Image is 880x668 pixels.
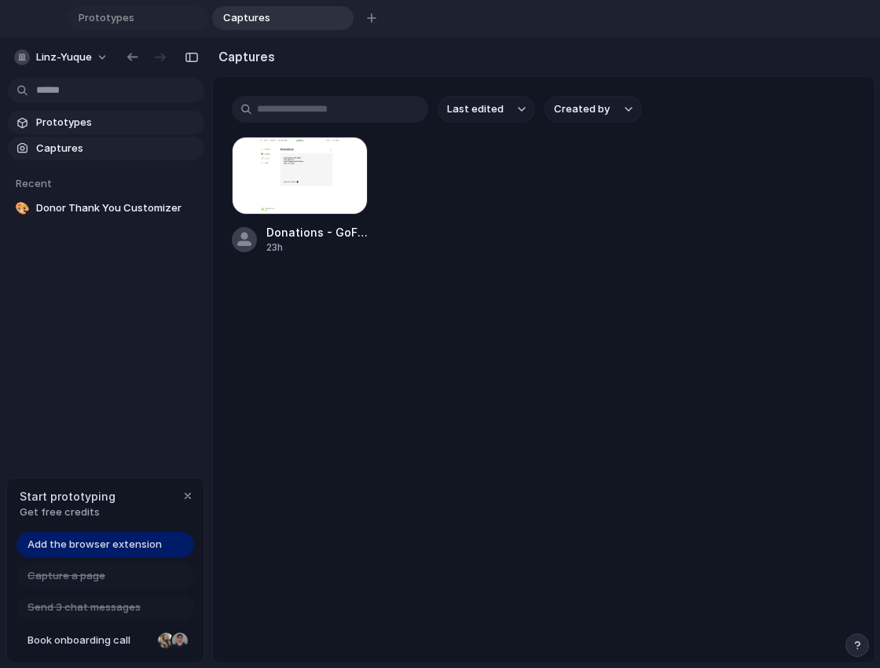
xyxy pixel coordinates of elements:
span: Recent [16,177,52,189]
a: Captures [8,137,204,160]
a: Prototypes [8,111,204,134]
div: Captures [212,6,354,30]
div: Nicole Kubica [156,631,175,650]
span: linz-yuque [36,50,92,65]
a: 🎨Donor Thank You Customizer [8,196,204,220]
div: 🎨 [14,200,30,216]
span: Capture a page [27,568,105,584]
span: Prototypes [36,115,198,130]
button: Last edited [438,96,535,123]
div: Prototypes [68,6,209,30]
button: linz-yuque [8,45,116,70]
a: Book onboarding call [16,628,194,653]
span: Add the browser extension [27,537,162,552]
span: Donations - GoFundMe [266,224,368,240]
span: Created by [554,101,610,117]
a: Add the browser extension [16,532,194,557]
span: Book onboarding call [27,633,152,648]
span: Get free credits [20,505,115,520]
span: Captures [36,141,198,156]
span: Donor Thank You Customizer [36,200,198,216]
div: Christian Iacullo [170,631,189,650]
span: Prototypes [72,10,184,26]
h2: Captures [212,47,275,66]
span: Start prototyping [20,488,115,505]
button: Created by [544,96,642,123]
span: Last edited [447,101,504,117]
div: 23h [266,240,368,255]
span: Send 3 chat messages [27,600,141,615]
span: Captures [217,10,328,26]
